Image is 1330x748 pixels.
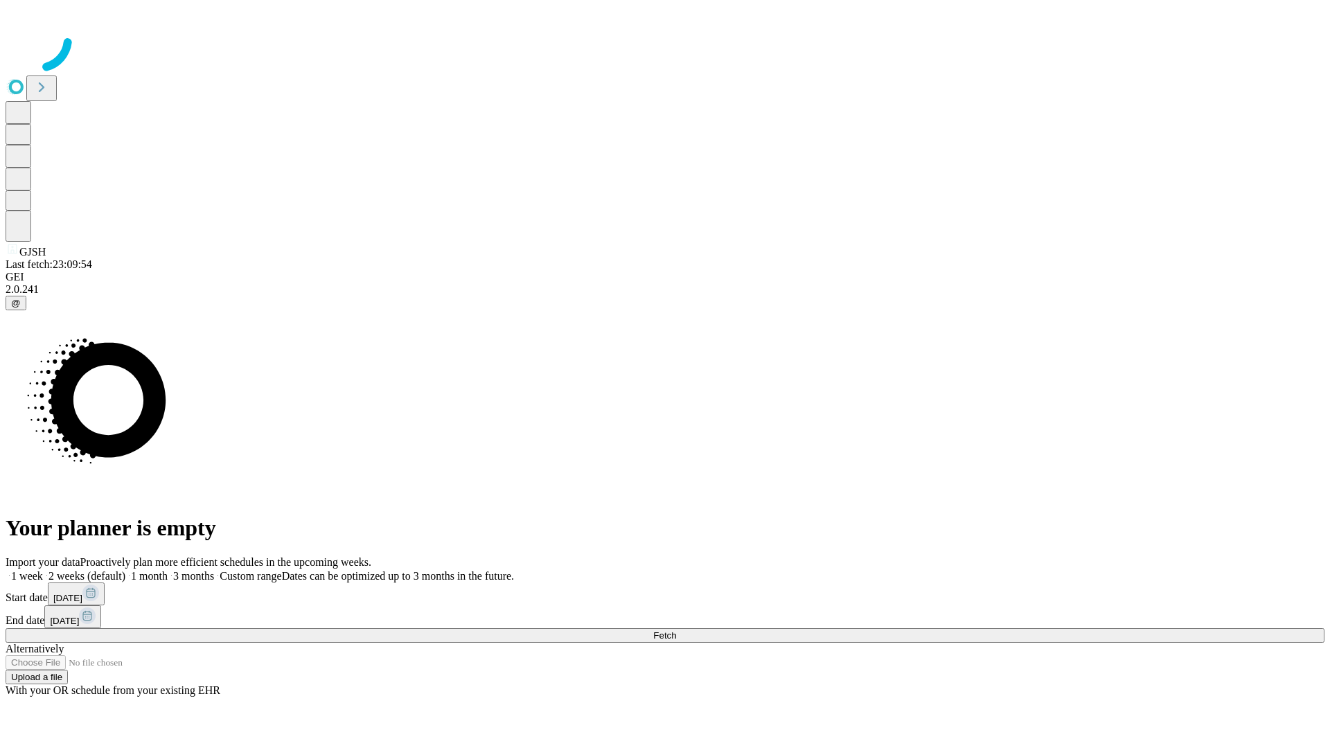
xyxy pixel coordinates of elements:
[131,570,168,582] span: 1 month
[6,283,1324,296] div: 2.0.241
[6,258,92,270] span: Last fetch: 23:09:54
[44,605,101,628] button: [DATE]
[6,628,1324,643] button: Fetch
[11,570,43,582] span: 1 week
[48,582,105,605] button: [DATE]
[50,616,79,626] span: [DATE]
[6,670,68,684] button: Upload a file
[11,298,21,308] span: @
[6,605,1324,628] div: End date
[653,630,676,641] span: Fetch
[6,643,64,654] span: Alternatively
[173,570,214,582] span: 3 months
[6,582,1324,605] div: Start date
[6,515,1324,541] h1: Your planner is empty
[6,556,80,568] span: Import your data
[220,570,281,582] span: Custom range
[282,570,514,582] span: Dates can be optimized up to 3 months in the future.
[6,684,220,696] span: With your OR schedule from your existing EHR
[53,593,82,603] span: [DATE]
[19,246,46,258] span: GJSH
[80,556,371,568] span: Proactively plan more efficient schedules in the upcoming weeks.
[48,570,125,582] span: 2 weeks (default)
[6,271,1324,283] div: GEI
[6,296,26,310] button: @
